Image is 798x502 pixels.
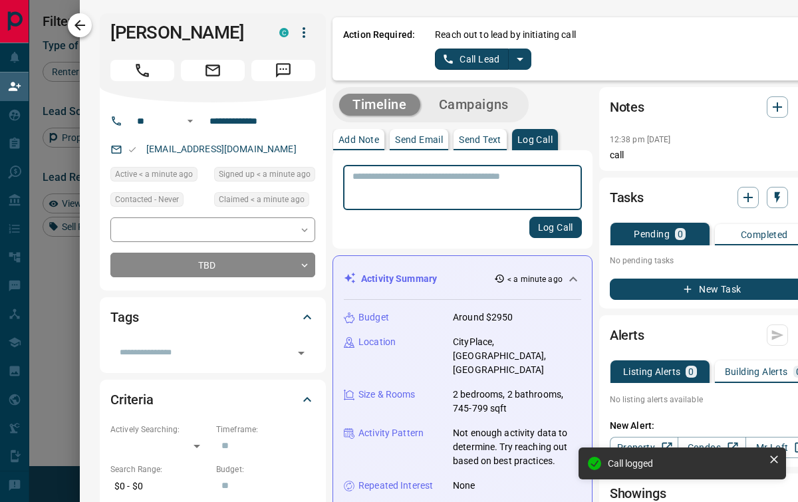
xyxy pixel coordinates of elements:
[146,144,297,154] a: [EMAIL_ADDRESS][DOMAIN_NAME]
[426,94,522,116] button: Campaigns
[110,384,315,416] div: Criteria
[358,388,416,402] p: Size & Rooms
[610,135,671,144] p: 12:38 pm [DATE]
[453,479,475,493] p: None
[678,229,683,239] p: 0
[453,311,513,324] p: Around $2950
[110,167,207,186] div: Tue Sep 16 2025
[216,463,315,475] p: Budget:
[110,424,209,436] p: Actively Searching:
[634,229,670,239] p: Pending
[608,458,763,469] div: Call logged
[358,311,389,324] p: Budget
[453,426,581,468] p: Not enough activity data to determine. Try reaching out based on best practices.
[358,335,396,349] p: Location
[292,344,311,362] button: Open
[435,49,531,70] div: split button
[110,60,174,81] span: Call
[623,367,681,376] p: Listing Alerts
[610,324,644,346] h2: Alerts
[678,437,746,458] a: Condos
[435,49,509,70] button: Call Lead
[517,135,553,144] p: Log Call
[216,424,315,436] p: Timeframe:
[459,135,501,144] p: Send Text
[110,307,138,328] h2: Tags
[610,187,644,208] h2: Tasks
[361,272,437,286] p: Activity Summary
[251,60,315,81] span: Message
[110,253,315,277] div: TBD
[219,168,311,181] span: Signed up < a minute ago
[338,135,379,144] p: Add Note
[182,113,198,129] button: Open
[435,28,576,42] p: Reach out to lead by initiating call
[610,437,678,458] a: Property
[343,28,415,70] p: Action Required:
[358,479,433,493] p: Repeated Interest
[453,388,581,416] p: 2 bedrooms, 2 bathrooms, 745-799 sqft
[115,193,179,206] span: Contacted - Never
[610,96,644,118] h2: Notes
[358,426,424,440] p: Activity Pattern
[110,301,315,333] div: Tags
[110,463,209,475] p: Search Range:
[395,135,443,144] p: Send Email
[725,367,788,376] p: Building Alerts
[453,335,581,377] p: CityPlace, [GEOGRAPHIC_DATA], [GEOGRAPHIC_DATA]
[110,475,209,497] p: $0 - $0
[110,22,259,43] h1: [PERSON_NAME]
[110,389,154,410] h2: Criteria
[214,192,315,211] div: Tue Sep 16 2025
[529,217,582,238] button: Log Call
[339,94,420,116] button: Timeline
[214,167,315,186] div: Tue Sep 16 2025
[219,193,305,206] span: Claimed < a minute ago
[181,60,245,81] span: Email
[507,273,563,285] p: < a minute ago
[279,28,289,37] div: condos.ca
[344,267,581,291] div: Activity Summary< a minute ago
[688,367,694,376] p: 0
[128,145,137,154] svg: Email Valid
[741,230,788,239] p: Completed
[115,168,193,181] span: Active < a minute ago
